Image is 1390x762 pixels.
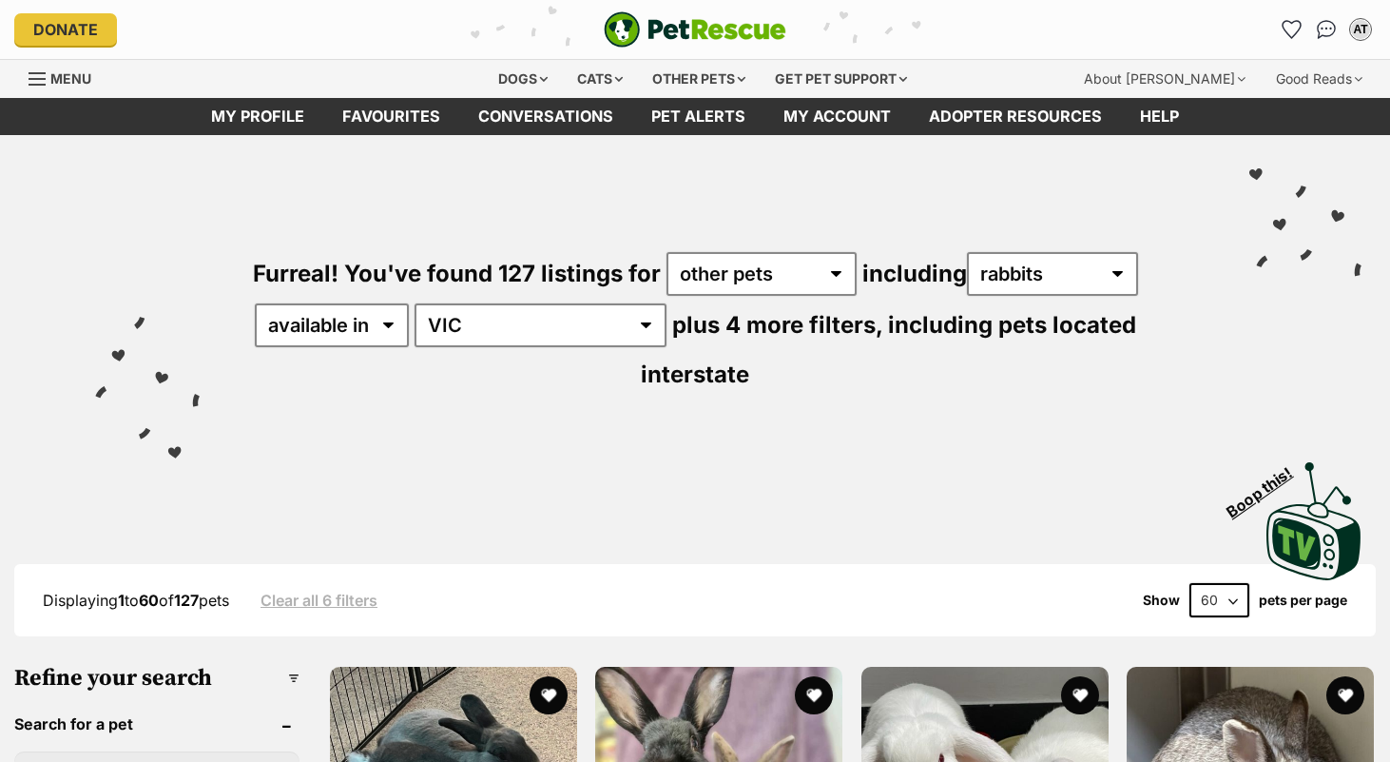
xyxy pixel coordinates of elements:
button: My account [1345,14,1376,45]
strong: 60 [139,591,159,610]
a: Menu [29,60,105,94]
div: AT [1351,20,1370,39]
span: Show [1143,593,1180,608]
a: Boop this! [1266,445,1361,584]
button: favourite [796,676,834,714]
div: Good Reads [1263,60,1376,98]
a: Clear all 6 filters [261,592,377,609]
a: My profile [192,98,323,135]
button: favourite [530,676,568,714]
label: pets per page [1259,593,1347,608]
strong: 1 [118,591,125,610]
img: chat-41dd97257d64d25036548639549fe6c8038ab92f7586957e7f3b1b290dea8141.svg [1317,20,1337,39]
span: plus 4 more filters, [672,311,882,339]
a: Favourites [323,98,459,135]
span: Displaying to of pets [43,591,229,610]
img: logo-e224e6f780fb5917bec1dbf3a21bbac754714ae5b6737aabdf751b685950b380.svg [604,11,786,48]
h3: Refine your search [14,665,299,692]
button: favourite [1326,676,1364,714]
a: My account [764,98,910,135]
div: Cats [564,60,636,98]
span: Menu [50,70,91,87]
span: Furreal! You've found 127 listings for [253,260,661,287]
span: including pets located interstate [641,311,1136,388]
div: About [PERSON_NAME] [1071,60,1259,98]
a: conversations [459,98,632,135]
a: Conversations [1311,14,1342,45]
a: Donate [14,13,117,46]
a: PetRescue [604,11,786,48]
img: PetRescue TV logo [1266,462,1361,580]
a: Pet alerts [632,98,764,135]
span: including [862,260,1138,287]
span: Boop this! [1224,452,1311,520]
a: Favourites [1277,14,1307,45]
header: Search for a pet [14,715,299,733]
div: Dogs [485,60,561,98]
a: Help [1121,98,1198,135]
div: Get pet support [762,60,920,98]
strong: 127 [174,591,199,610]
ul: Account quick links [1277,14,1376,45]
button: favourite [1061,676,1099,714]
a: Adopter resources [910,98,1121,135]
div: Other pets [639,60,759,98]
